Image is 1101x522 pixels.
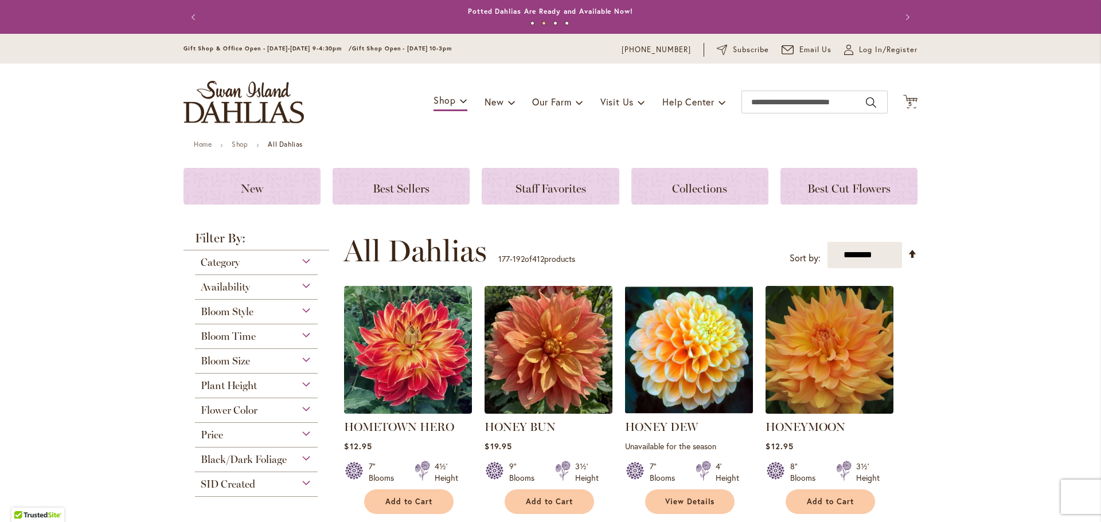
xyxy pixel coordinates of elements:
[435,461,458,484] div: 4½' Height
[201,379,257,392] span: Plant Height
[333,168,470,205] a: Best Sellers
[485,96,503,108] span: New
[352,45,452,52] span: Gift Shop Open - [DATE] 10-3pm
[9,481,41,513] iframe: Launch Accessibility Center
[183,232,329,250] strong: Filter By:
[903,95,918,110] button: 5
[485,286,612,414] img: Honey Bun
[856,461,880,484] div: 3½' Height
[201,429,223,441] span: Price
[665,497,715,507] span: View Details
[780,168,918,205] a: Best Cut Flowers
[790,248,821,269] label: Sort by:
[509,461,541,484] div: 9" Blooms
[650,461,682,484] div: 7" Blooms
[201,305,253,318] span: Bloom Style
[369,461,401,484] div: 7" Blooms
[468,7,633,15] a: Potted Dahlias Are Ready and Available Now!
[766,286,893,414] img: Honeymoon
[485,420,556,434] a: HONEY BUN
[662,96,715,108] span: Help Center
[201,256,240,269] span: Category
[625,420,698,434] a: HONEY DEW
[542,21,546,25] button: 2 of 4
[553,21,557,25] button: 3 of 4
[807,497,854,507] span: Add to Cart
[766,405,893,416] a: Honeymoon
[183,45,352,52] span: Gift Shop & Office Open - [DATE]-[DATE] 9-4:30pm /
[485,405,612,416] a: Honey Bun
[807,182,891,195] span: Best Cut Flowers
[895,6,918,29] button: Next
[766,441,793,452] span: $12.95
[183,168,321,205] a: New
[482,168,619,205] a: Staff Favorites
[908,100,912,108] span: 5
[532,96,571,108] span: Our Farm
[241,182,263,195] span: New
[672,182,727,195] span: Collections
[859,44,918,56] span: Log In/Register
[344,441,372,452] span: $12.95
[344,286,472,414] img: HOMETOWN HERO
[526,497,573,507] span: Add to Cart
[530,21,534,25] button: 1 of 4
[625,286,753,414] img: Honey Dew
[343,234,487,268] span: All Dahlias
[600,96,634,108] span: Visit Us
[268,140,303,148] strong: All Dahlias
[625,405,753,416] a: Honey Dew
[201,281,250,293] span: Availability
[194,140,212,148] a: Home
[782,44,832,56] a: Email Us
[844,44,918,56] a: Log In/Register
[498,253,510,264] span: 177
[716,461,739,484] div: 4' Height
[201,330,256,343] span: Bloom Time
[799,44,832,56] span: Email Us
[645,489,735,514] a: View Details
[201,453,287,466] span: Black/Dark Foliage
[733,44,769,56] span: Subscribe
[344,405,472,416] a: HOMETOWN HERO
[385,497,432,507] span: Add to Cart
[631,168,768,205] a: Collections
[717,44,769,56] a: Subscribe
[625,441,753,452] p: Unavailable for the season
[622,44,691,56] a: [PHONE_NUMBER]
[232,140,248,148] a: Shop
[434,94,456,106] span: Shop
[485,441,512,452] span: $19.95
[575,461,599,484] div: 3½' Height
[766,420,845,434] a: HONEYMOON
[364,489,454,514] button: Add to Cart
[513,253,525,264] span: 192
[344,420,454,434] a: HOMETOWN HERO
[201,478,255,490] span: SID Created
[786,489,875,514] button: Add to Cart
[516,182,586,195] span: Staff Favorites
[532,253,544,264] span: 412
[565,21,569,25] button: 4 of 4
[373,182,430,195] span: Best Sellers
[201,355,250,367] span: Bloom Size
[505,489,594,514] button: Add to Cart
[790,461,822,484] div: 8" Blooms
[498,250,575,268] p: - of products
[183,6,206,29] button: Previous
[201,404,257,417] span: Flower Color
[183,81,304,123] a: store logo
